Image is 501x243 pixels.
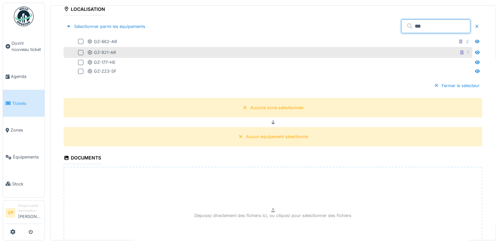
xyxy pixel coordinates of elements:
[3,30,44,63] a: Ouvrir nouveau ticket
[64,4,105,15] div: Localisation
[3,144,44,171] a: Équipements
[12,100,42,107] span: Tickets
[194,212,351,219] p: Déposez directement des fichiers ici, ou cliquez pour sélectionner des fichiers
[18,203,42,222] li: [PERSON_NAME]
[467,49,469,56] div: 1
[466,38,469,45] div: 2
[431,81,482,90] div: Fermer le sélecteur
[87,68,117,74] div: GZ-223-SF
[64,22,148,31] div: Sélectionner parmi les équipements
[11,73,42,80] span: Agenda
[64,153,101,164] div: Documents
[250,105,303,111] div: Aucune zone sélectionnée
[11,127,42,133] span: Zones
[3,90,44,117] a: Tickets
[13,154,42,160] span: Équipements
[87,49,116,56] div: GZ-921-AR
[14,7,34,26] img: Badge_color-CXgf-gQk.svg
[12,40,42,53] span: Ouvrir nouveau ticket
[87,38,117,45] div: GZ-862-AR
[6,203,42,224] a: GP Responsable demandeur[PERSON_NAME]
[3,63,44,90] a: Agenda
[246,134,308,140] div: Aucun équipement sélectionné
[12,181,42,187] span: Stock
[18,203,42,213] div: Responsable demandeur
[3,170,44,197] a: Stock
[6,208,15,218] li: GP
[87,59,116,65] div: GZ-177-HE
[3,117,44,144] a: Zones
